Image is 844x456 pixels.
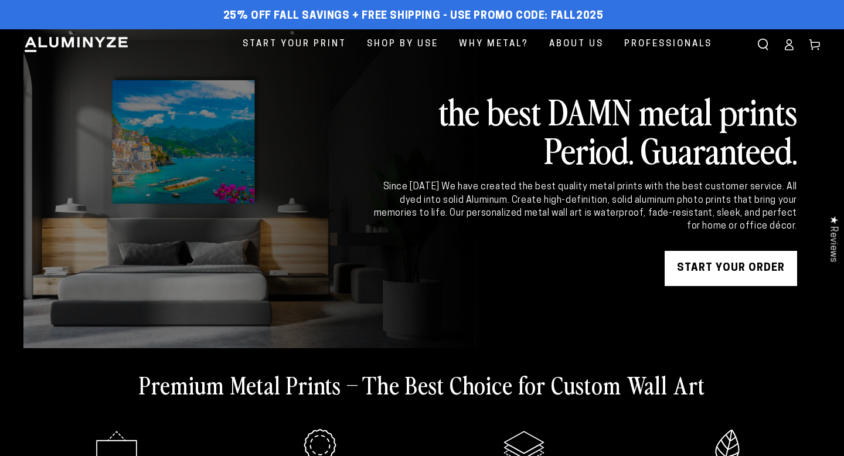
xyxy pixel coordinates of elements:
a: Shop By Use [358,29,447,59]
summary: Search our site [750,32,776,57]
a: START YOUR Order [665,251,797,286]
div: Click to open Judge.me floating reviews tab [822,206,844,271]
a: About Us [540,29,612,59]
div: Since [DATE] We have created the best quality metal prints with the best customer service. All dy... [372,181,797,233]
h2: the best DAMN metal prints Period. Guaranteed. [372,91,797,169]
a: Start Your Print [234,29,355,59]
span: Start Your Print [243,36,346,52]
span: About Us [549,36,604,52]
span: Professionals [624,36,712,52]
img: Aluminyze [23,36,129,53]
span: Why Metal? [459,36,529,52]
h2: Premium Metal Prints – The Best Choice for Custom Wall Art [139,369,705,400]
a: Why Metal? [450,29,537,59]
span: 25% off FALL Savings + Free Shipping - Use Promo Code: FALL2025 [223,10,604,23]
span: Shop By Use [367,36,438,52]
a: Professionals [615,29,721,59]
